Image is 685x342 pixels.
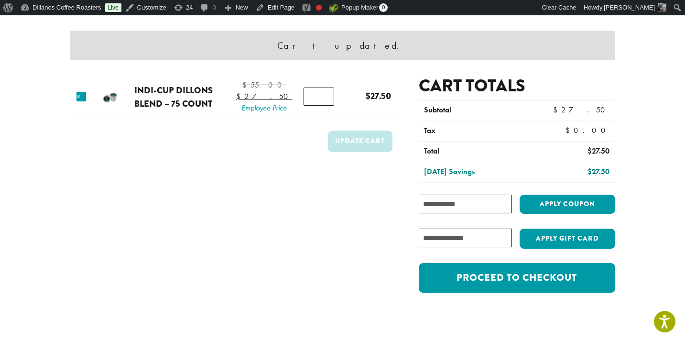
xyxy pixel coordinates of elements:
[419,162,536,182] th: [DATE] Savings
[565,125,610,135] bdi: 0.00
[419,100,536,121] th: Subtotal
[565,125,574,135] span: $
[587,146,592,156] span: $
[419,76,615,96] h2: Cart totals
[366,89,391,102] bdi: 27.50
[70,31,615,60] div: Cart updated.
[553,105,609,115] bdi: 27.50
[379,3,388,12] span: 0
[587,146,609,156] bdi: 27.50
[419,142,536,162] th: Total
[95,81,126,112] img: Indi-Cup Dillons Blend - 75 count
[236,102,293,114] span: Employee Price
[553,105,561,115] span: $
[328,131,392,152] button: Update cart
[76,92,86,101] a: Remove this item
[520,229,615,249] button: Apply Gift Card
[242,80,286,90] bdi: 55.00
[520,195,615,214] button: Apply coupon
[105,3,121,12] a: Live
[419,263,615,293] a: Proceed to checkout
[134,84,213,110] a: Indi-Cup Dillons Blend – 75 count
[604,4,655,11] span: [PERSON_NAME]
[366,89,370,102] span: $
[587,166,609,177] bdi: 27.50
[242,80,250,90] span: $
[587,166,592,177] span: $
[236,91,293,101] bdi: 27.50
[236,91,244,101] span: $
[419,121,557,141] th: Tax
[304,88,334,106] input: Product quantity
[316,5,322,11] div: Focus keyphrase not set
